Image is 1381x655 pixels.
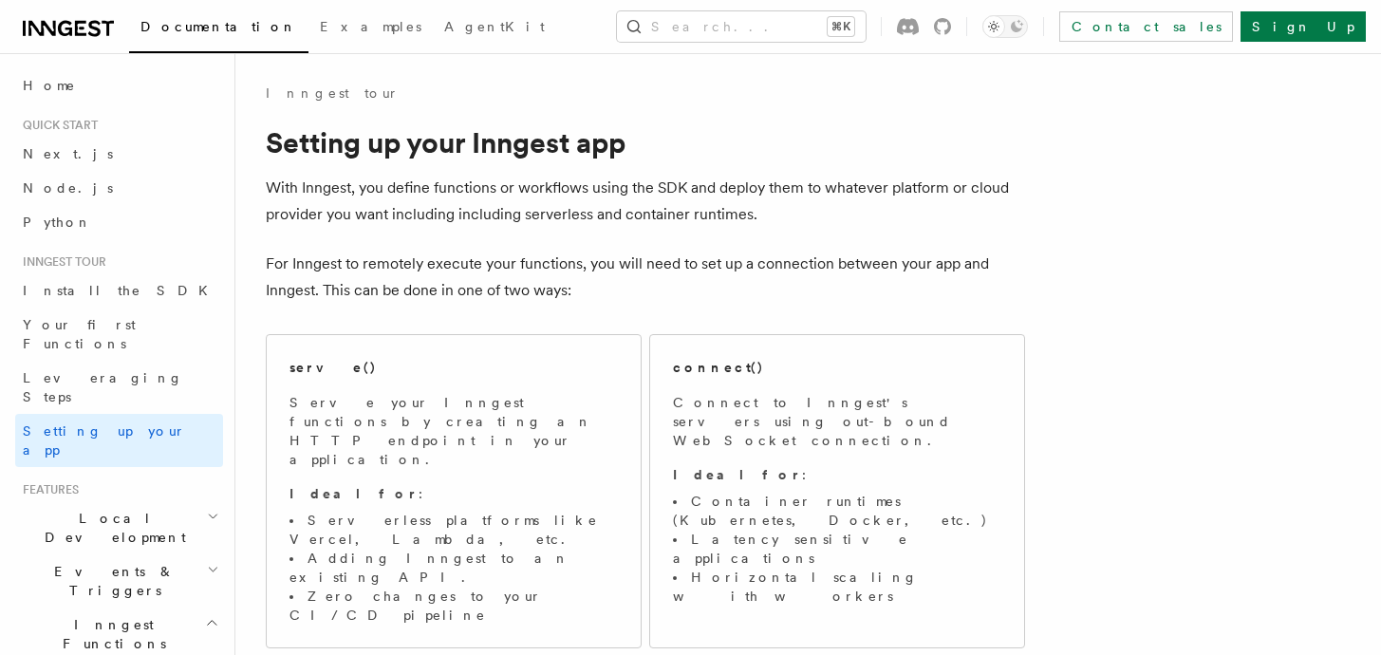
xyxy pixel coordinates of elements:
h2: connect() [673,358,764,377]
a: Home [15,68,223,103]
strong: Ideal for [289,486,419,501]
span: Inngest tour [15,254,106,270]
a: Contact sales [1059,11,1233,42]
span: Features [15,482,79,497]
button: Local Development [15,501,223,554]
a: serve()Serve your Inngest functions by creating an HTTP endpoint in your application.Ideal for:Se... [266,334,642,648]
p: Serve your Inngest functions by creating an HTTP endpoint in your application. [289,393,618,469]
li: Latency sensitive applications [673,530,1001,568]
span: Your first Functions [23,317,136,351]
kbd: ⌘K [828,17,854,36]
a: Install the SDK [15,273,223,308]
span: Local Development [15,509,207,547]
p: With Inngest, you define functions or workflows using the SDK and deploy them to whatever platfor... [266,175,1025,228]
a: Examples [308,6,433,51]
button: Search...⌘K [617,11,866,42]
a: Inngest tour [266,84,399,103]
button: Toggle dark mode [982,15,1028,38]
span: Documentation [140,19,297,34]
a: AgentKit [433,6,556,51]
a: Python [15,205,223,239]
p: : [673,465,1001,484]
a: connect()Connect to Inngest's servers using out-bound WebSocket connection.Ideal for:Container ru... [649,334,1025,648]
li: Adding Inngest to an existing API. [289,549,618,587]
span: Quick start [15,118,98,133]
li: Container runtimes (Kubernetes, Docker, etc.) [673,492,1001,530]
a: Next.js [15,137,223,171]
p: For Inngest to remotely execute your functions, you will need to set up a connection between your... [266,251,1025,304]
strong: Ideal for [673,467,802,482]
span: Python [23,215,92,230]
a: Node.js [15,171,223,205]
span: Node.js [23,180,113,196]
button: Events & Triggers [15,554,223,608]
a: Leveraging Steps [15,361,223,414]
span: Inngest Functions [15,615,205,653]
a: Documentation [129,6,308,53]
span: AgentKit [444,19,545,34]
p: Connect to Inngest's servers using out-bound WebSocket connection. [673,393,1001,450]
span: Setting up your app [23,423,186,458]
a: Your first Functions [15,308,223,361]
span: Examples [320,19,421,34]
li: Zero changes to your CI/CD pipeline [289,587,618,625]
span: Home [23,76,76,95]
a: Setting up your app [15,414,223,467]
span: Next.js [23,146,113,161]
span: Install the SDK [23,283,219,298]
p: : [289,484,618,503]
span: Events & Triggers [15,562,207,600]
li: Horizontal scaling with workers [673,568,1001,606]
h2: serve() [289,358,377,377]
li: Serverless platforms like Vercel, Lambda, etc. [289,511,618,549]
h1: Setting up your Inngest app [266,125,1025,159]
a: Sign Up [1241,11,1366,42]
span: Leveraging Steps [23,370,183,404]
